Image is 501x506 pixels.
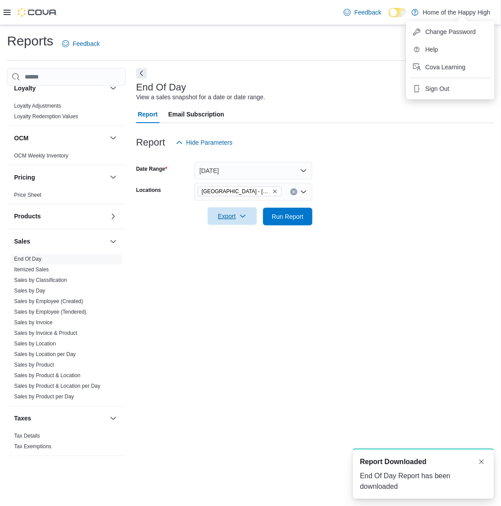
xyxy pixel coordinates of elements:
[172,134,236,151] button: Hide Parameters
[14,299,83,305] a: Sales by Employee (Created)
[14,309,86,315] a: Sales by Employee (Tendered)
[360,457,487,467] div: Notification
[14,433,40,440] span: Tax Details
[426,63,466,71] span: Cova Learning
[14,373,81,379] a: Sales by Product & Location
[14,84,106,93] button: Loyalty
[198,187,282,196] span: Sylvan Lake - Hewlett Park Landing - Fire & Flower
[14,414,31,423] h3: Taxes
[14,256,41,262] a: End Of Day
[340,4,385,21] a: Feedback
[14,134,29,142] h3: OCM
[14,173,106,182] button: Pricing
[14,433,40,439] a: Tax Details
[14,319,52,326] span: Sales by Invoice
[14,444,52,450] a: Tax Exemptions
[360,471,487,492] div: End Of Day Report has been downloaded
[410,25,491,39] button: Change Password
[14,152,68,159] span: OCM Weekly Inventory
[272,212,304,221] span: Run Report
[426,84,449,93] span: Sign Out
[14,212,41,221] h3: Products
[14,414,106,423] button: Taxes
[14,192,41,198] a: Price Sheet
[263,208,312,225] button: Run Report
[14,394,74,401] span: Sales by Product per Day
[14,288,45,295] span: Sales by Day
[476,457,487,467] button: Dismiss toast
[272,189,278,194] button: Remove Sylvan Lake - Hewlett Park Landing - Fire & Flower from selection in this group
[136,68,147,79] button: Next
[14,330,77,337] a: Sales by Invoice & Product
[202,187,271,196] span: [GEOGRAPHIC_DATA] - [GEOGRAPHIC_DATA] - Fire & Flower
[14,277,67,284] a: Sales by Classification
[14,383,100,390] span: Sales by Product & Location per Day
[136,137,165,148] h3: Report
[14,153,68,159] a: OCM Weekly Inventory
[426,45,438,54] span: Help
[300,188,307,195] button: Open list of options
[14,341,56,348] span: Sales by Location
[14,237,30,246] h3: Sales
[108,133,119,143] button: OCM
[14,212,106,221] button: Products
[18,8,57,17] img: Cova
[14,320,52,326] a: Sales by Invoice
[14,352,76,358] a: Sales by Location per Day
[14,113,78,120] span: Loyalty Redemption Values
[14,277,67,284] span: Sales by Classification
[194,162,312,180] button: [DATE]
[14,237,106,246] button: Sales
[14,288,45,294] a: Sales by Day
[168,105,224,123] span: Email Subscription
[59,35,103,52] a: Feedback
[14,173,35,182] h3: Pricing
[290,188,297,195] button: Clear input
[7,101,126,125] div: Loyalty
[14,267,49,273] a: Itemized Sales
[208,207,257,225] button: Export
[108,211,119,222] button: Products
[14,362,54,369] span: Sales by Product
[14,84,36,93] h3: Loyalty
[136,187,161,194] label: Locations
[354,8,381,17] span: Feedback
[14,103,61,109] a: Loyalty Adjustments
[14,191,41,199] span: Price Sheet
[7,254,126,406] div: Sales
[108,83,119,94] button: Loyalty
[213,207,252,225] span: Export
[14,102,61,109] span: Loyalty Adjustments
[14,330,77,337] span: Sales by Invoice & Product
[7,431,126,456] div: Taxes
[136,93,265,102] div: View a sales snapshot for a date or date range.
[14,383,100,390] a: Sales by Product & Location per Day
[108,172,119,183] button: Pricing
[14,256,41,263] span: End Of Day
[410,82,491,96] button: Sign Out
[7,190,126,204] div: Pricing
[138,105,158,123] span: Report
[14,362,54,368] a: Sales by Product
[108,413,119,424] button: Taxes
[14,341,56,347] a: Sales by Location
[389,8,407,17] input: Dark Mode
[136,165,167,172] label: Date Range
[108,236,119,247] button: Sales
[73,39,100,48] span: Feedback
[14,309,86,316] span: Sales by Employee (Tendered)
[7,32,53,50] h1: Reports
[186,138,233,147] span: Hide Parameters
[410,42,491,56] button: Help
[423,7,490,18] p: Home of the Happy High
[360,457,427,467] span: Report Downloaded
[14,113,78,120] a: Loyalty Redemption Values
[14,134,106,142] button: OCM
[14,266,49,274] span: Itemized Sales
[426,27,476,36] span: Change Password
[410,60,491,74] button: Cova Learning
